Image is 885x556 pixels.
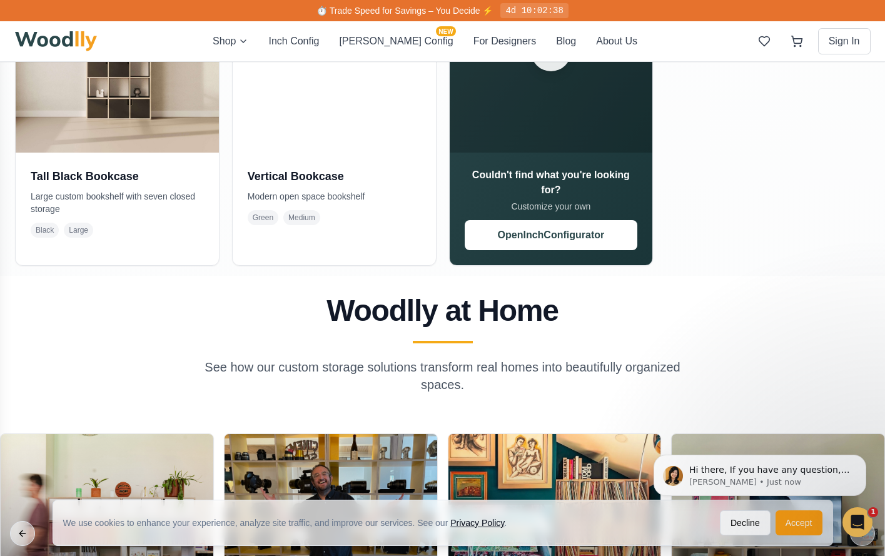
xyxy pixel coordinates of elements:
iframe: Intercom notifications message [635,428,885,522]
p: Customize your own [465,200,638,213]
button: About Us [596,34,637,49]
span: NEW [436,26,455,36]
h3: Tall Black Bookcase [31,168,204,185]
h2: Woodlly at Home [20,296,866,326]
p: See how our custom storage solutions transform real homes into beautifully organized spaces. [203,358,683,393]
button: OpenInchConfigurator [465,220,638,250]
div: 4d 10:02:38 [500,3,568,18]
span: Black [31,223,59,238]
button: Blog [556,34,576,49]
div: We use cookies to enhance your experience, analyze site traffic, and improve our services. See our . [63,517,517,529]
button: Sign In [818,28,871,54]
span: Medium [283,210,320,225]
span: Large [64,223,93,238]
button: Inch Config [268,34,319,49]
button: Accept [776,510,822,535]
button: For Designers [473,34,536,49]
p: Large custom bookshelf with seven closed storage [31,190,204,215]
h3: Vertical Bookcase [248,168,421,185]
img: Woodlly [15,31,98,51]
span: Green [248,210,278,225]
button: Decline [720,510,771,535]
a: Privacy Policy [450,518,504,528]
iframe: Intercom live chat [842,507,872,537]
span: 1 [868,507,878,517]
p: Modern open space bookshelf [248,190,421,203]
button: [PERSON_NAME] ConfigNEW [339,34,453,49]
button: Shop [213,34,248,49]
h3: Couldn't find what you're looking for? [465,168,638,198]
span: ⏱️ Trade Speed for Savings – You Decide ⚡ [316,6,493,16]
